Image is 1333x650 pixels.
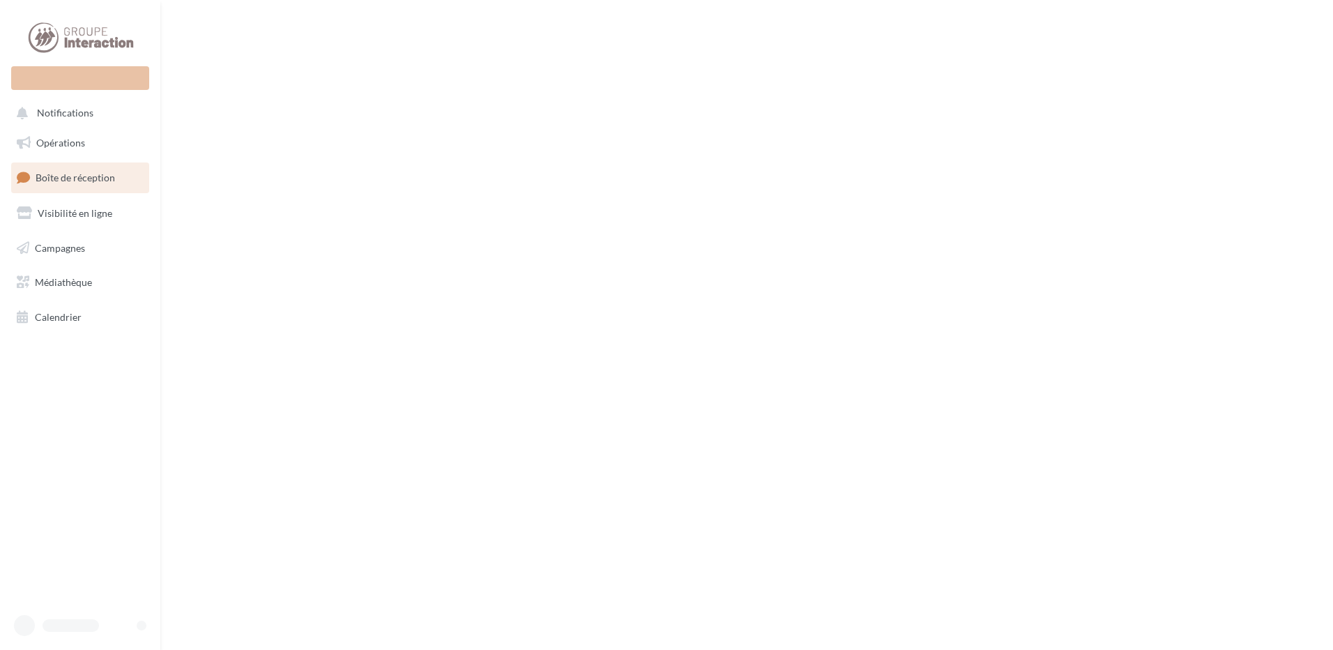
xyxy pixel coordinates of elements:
[35,311,82,323] span: Calendrier
[35,241,85,253] span: Campagnes
[8,199,152,228] a: Visibilité en ligne
[8,162,152,192] a: Boîte de réception
[11,66,149,90] div: Nouvelle campagne
[36,172,115,183] span: Boîte de réception
[8,128,152,158] a: Opérations
[8,234,152,263] a: Campagnes
[36,137,85,149] span: Opérations
[8,303,152,332] a: Calendrier
[38,207,112,219] span: Visibilité en ligne
[8,268,152,297] a: Médiathèque
[37,107,93,119] span: Notifications
[35,276,92,288] span: Médiathèque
